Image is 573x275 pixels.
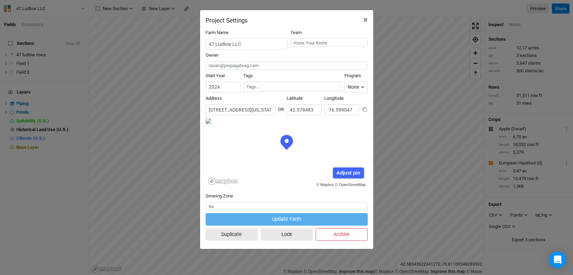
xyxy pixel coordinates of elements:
[344,82,367,92] button: None
[362,106,368,112] button: Copy
[287,104,321,115] input: Latitude
[206,82,240,92] input: Start Year
[206,228,258,241] button: Duplicate
[278,101,284,113] div: OR
[261,228,313,241] button: Lock
[206,104,275,115] input: Address (123 James St...)
[206,193,233,199] label: Growing Zone
[208,177,238,185] a: Mapbox logo
[344,73,361,79] label: Program
[206,17,248,24] h2: Project Settings
[206,73,225,79] label: Start Year
[206,62,368,70] input: ranan@propagateag.com
[287,95,303,102] label: Latitude
[363,15,368,25] span: ×
[291,39,368,47] input: Know Your Roots
[206,95,222,102] label: Address
[206,30,229,36] label: Farm Name
[335,183,366,187] a: © OpenStreetMap
[316,228,368,241] button: Archive
[316,183,334,187] a: © Mapbox
[206,39,288,49] input: Project/Farm Name
[358,10,373,30] button: Close
[348,83,359,91] div: None
[333,168,364,178] div: Adjust pin
[246,83,339,90] input: Tags...
[549,251,566,268] div: Open Intercom Messenger
[206,52,218,58] label: Owner
[324,104,359,115] input: Longitude
[291,30,302,36] label: Team
[206,202,368,210] input: 6a
[206,213,368,225] button: Update Farm
[243,73,253,79] label: Tags
[324,95,344,102] label: Longitude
